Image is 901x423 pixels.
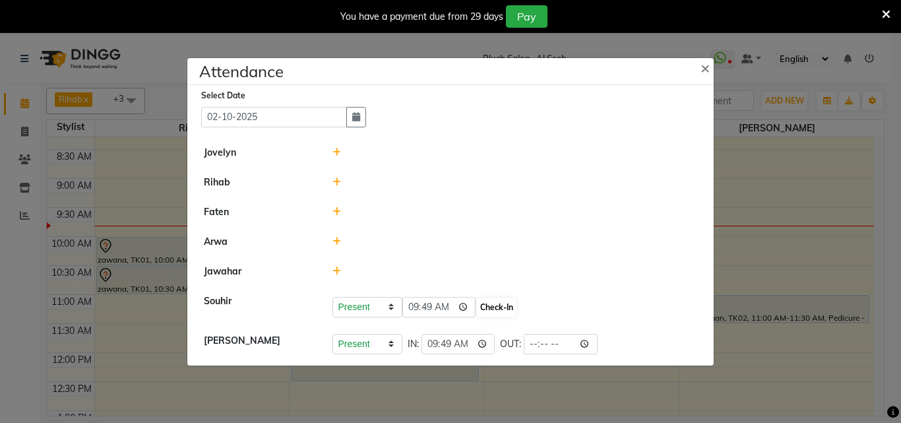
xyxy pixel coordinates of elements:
div: Faten [194,205,323,219]
div: Souhir [194,294,323,318]
div: Rihab [194,176,323,189]
label: Select Date [201,90,245,102]
div: [PERSON_NAME] [194,334,323,354]
div: Jovelyn [194,146,323,160]
span: × [700,57,710,77]
button: Pay [506,5,547,28]
span: IN: [408,337,419,351]
button: Check-In [477,298,516,317]
h4: Attendance [199,59,284,83]
input: Select date [201,107,347,127]
div: Jawahar [194,265,323,278]
span: OUT: [500,337,521,351]
div: Arwa [194,235,323,249]
button: Close [690,49,723,86]
div: You have a payment due from 29 days [340,10,503,24]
